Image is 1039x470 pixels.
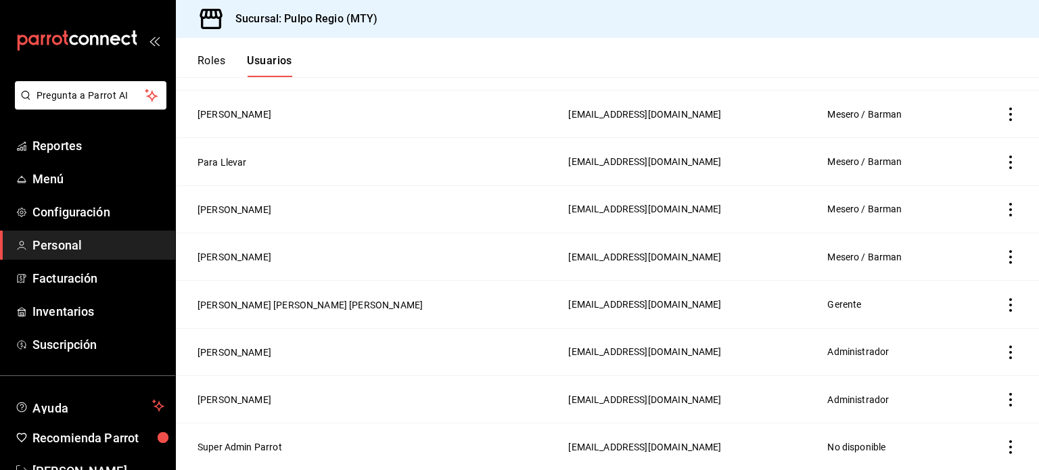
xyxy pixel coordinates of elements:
span: Configuración [32,203,164,221]
button: actions [1004,250,1017,264]
span: Administrador [827,346,889,357]
span: [EMAIL_ADDRESS][DOMAIN_NAME] [568,442,721,452]
button: [PERSON_NAME] [PERSON_NAME] [PERSON_NAME] [198,298,423,312]
button: open_drawer_menu [149,35,160,46]
div: navigation tabs [198,54,292,77]
button: [PERSON_NAME] [198,203,271,216]
button: [PERSON_NAME] [198,393,271,406]
span: Recomienda Parrot [32,429,164,447]
span: [EMAIL_ADDRESS][DOMAIN_NAME] [568,346,721,357]
button: Pregunta a Parrot AI [15,81,166,110]
button: Super Admin Parrot [198,440,282,454]
span: Administrador [827,394,889,405]
span: Inventarios [32,302,164,321]
button: Usuarios [247,54,292,77]
span: Personal [32,236,164,254]
span: Mesero / Barman [827,156,902,167]
span: Mesero / Barman [827,109,902,120]
span: [EMAIL_ADDRESS][DOMAIN_NAME] [568,204,721,214]
button: [PERSON_NAME] [198,108,271,121]
button: [PERSON_NAME] [198,250,271,264]
span: Menú [32,170,164,188]
span: Gerente [827,299,861,310]
span: Reportes [32,137,164,155]
span: Suscripción [32,335,164,354]
a: Pregunta a Parrot AI [9,98,166,112]
span: Facturación [32,269,164,287]
span: [EMAIL_ADDRESS][DOMAIN_NAME] [568,252,721,262]
button: actions [1004,346,1017,359]
button: [PERSON_NAME] [198,346,271,359]
span: Mesero / Barman [827,204,902,214]
span: [EMAIL_ADDRESS][DOMAIN_NAME] [568,109,721,120]
span: [EMAIL_ADDRESS][DOMAIN_NAME] [568,156,721,167]
span: Pregunta a Parrot AI [37,89,145,103]
button: actions [1004,393,1017,406]
button: Para Llevar [198,156,247,169]
button: actions [1004,440,1017,454]
button: actions [1004,108,1017,121]
span: Ayuda [32,398,147,414]
button: actions [1004,203,1017,216]
span: [EMAIL_ADDRESS][DOMAIN_NAME] [568,394,721,405]
span: Mesero / Barman [827,252,902,262]
button: actions [1004,156,1017,169]
button: actions [1004,298,1017,312]
span: [EMAIL_ADDRESS][DOMAIN_NAME] [568,299,721,310]
button: Roles [198,54,225,77]
h3: Sucursal: Pulpo Regio (MTY) [225,11,378,27]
